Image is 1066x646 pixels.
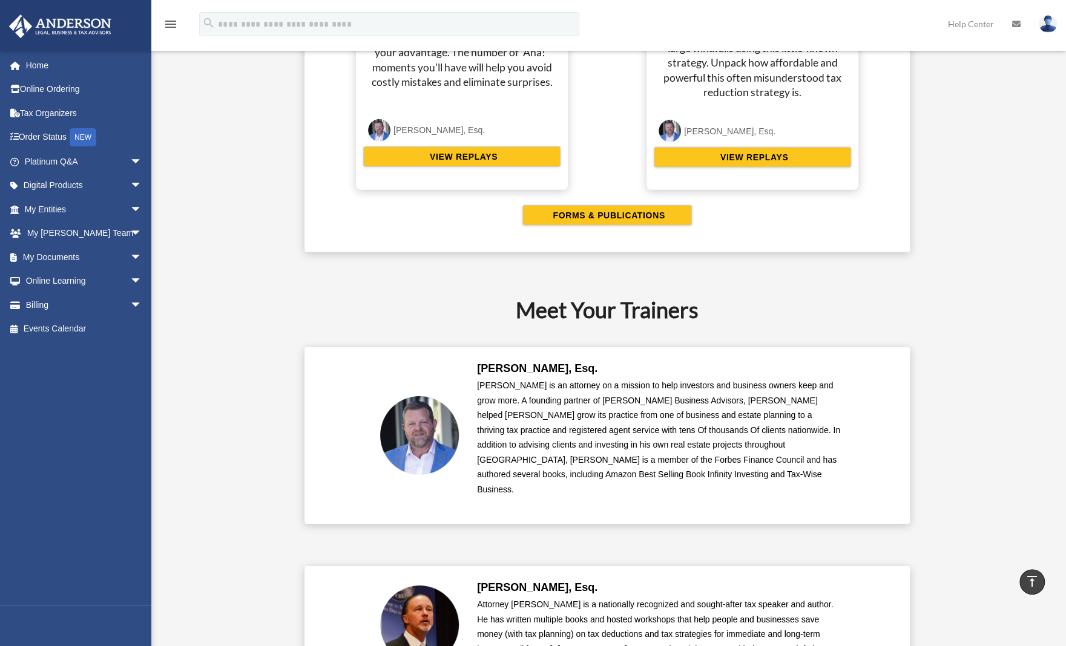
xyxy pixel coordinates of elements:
[659,120,681,142] img: Toby-circle-head.png
[317,205,898,226] a: FORMS & PUBLICATIONS
[1025,574,1039,589] i: vertical_align_top
[163,21,178,31] a: menu
[1039,15,1057,33] img: User Pic
[477,362,597,374] b: [PERSON_NAME], Esq.
[130,245,154,270] span: arrow_drop_down
[8,293,160,317] a: Billingarrow_drop_down
[522,205,692,226] button: FORMS & PUBLICATIONS
[70,128,96,146] div: NEW
[363,146,561,167] button: VIEW REPLAYS
[8,197,160,221] a: My Entitiesarrow_drop_down
[130,174,154,198] span: arrow_drop_down
[130,293,154,318] span: arrow_drop_down
[477,581,597,593] b: [PERSON_NAME], Esq.
[8,53,160,77] a: Home
[130,269,154,294] span: arrow_drop_down
[8,174,160,198] a: Digital Productsarrow_drop_down
[393,123,485,138] div: [PERSON_NAME], Esq.
[477,378,840,497] p: [PERSON_NAME] is an attorney on a mission to help investors and business owners keep and grow mor...
[171,295,1044,325] h2: Meet Your Trainers
[1019,569,1045,595] a: vertical_align_top
[654,147,851,168] button: VIEW REPLAYS
[8,317,160,341] a: Events Calendar
[426,151,498,163] span: VIEW REPLAYS
[8,269,160,293] a: Online Learningarrow_drop_down
[684,124,775,139] div: [PERSON_NAME], Esq.
[8,125,160,150] a: Order StatusNEW
[8,221,160,246] a: My [PERSON_NAME] Teamarrow_drop_down
[130,197,154,222] span: arrow_drop_down
[8,149,160,174] a: Platinum Q&Aarrow_drop_down
[202,16,216,30] i: search
[549,209,665,221] span: FORMS & PUBLICATIONS
[163,17,178,31] i: menu
[717,151,788,163] span: VIEW REPLAYS
[8,101,160,125] a: Tax Organizers
[130,221,154,246] span: arrow_drop_down
[5,15,115,38] img: Anderson Advisors Platinum Portal
[368,119,390,142] img: Toby-circle-head.png
[130,149,154,174] span: arrow_drop_down
[380,396,459,475] img: Toby-circle-head.png
[8,245,160,269] a: My Documentsarrow_drop_down
[8,77,160,102] a: Online Ordering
